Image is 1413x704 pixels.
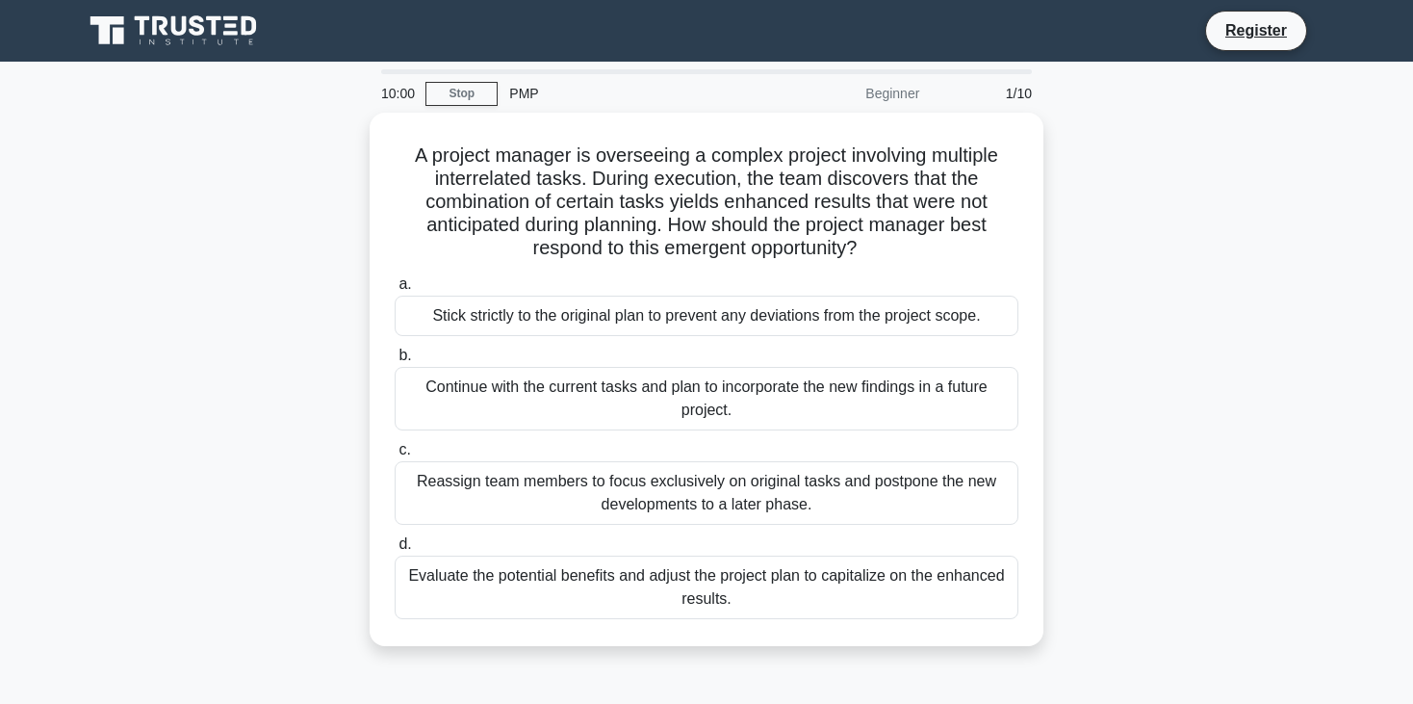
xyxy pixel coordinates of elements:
span: d. [398,535,411,552]
div: Continue with the current tasks and plan to incorporate the new findings in a future project. [395,367,1018,430]
div: PMP [498,74,762,113]
div: 1/10 [931,74,1043,113]
h5: A project manager is overseeing a complex project involving multiple interrelated tasks. During e... [393,143,1020,261]
span: a. [398,275,411,292]
div: Reassign team members to focus exclusively on original tasks and postpone the new developments to... [395,461,1018,525]
div: Evaluate the potential benefits and adjust the project plan to capitalize on the enhanced results. [395,556,1018,619]
div: Stick strictly to the original plan to prevent any deviations from the project scope. [395,296,1018,336]
span: c. [398,441,410,457]
a: Register [1214,18,1298,42]
div: Beginner [762,74,931,113]
a: Stop [425,82,498,106]
div: 10:00 [370,74,425,113]
span: b. [398,347,411,363]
